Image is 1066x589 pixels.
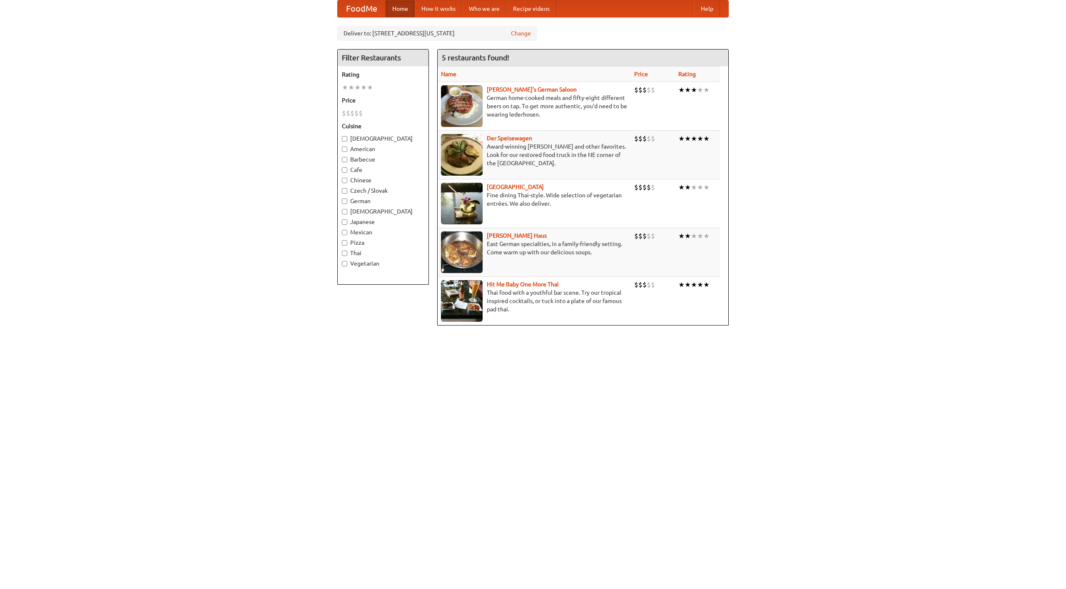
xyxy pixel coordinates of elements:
input: Cafe [342,167,347,173]
li: $ [643,231,647,241]
a: How it works [415,0,462,17]
li: ★ [685,134,691,143]
input: Barbecue [342,157,347,162]
p: East German specialties, in a family-friendly setting. Come warm up with our delicious soups. [441,240,628,256]
img: satay.jpg [441,183,483,224]
a: Help [694,0,720,17]
li: $ [634,280,638,289]
a: Price [634,71,648,77]
div: Deliver to: [STREET_ADDRESS][US_STATE] [337,26,537,41]
li: $ [638,85,643,94]
li: ★ [678,280,685,289]
li: ★ [691,183,697,192]
li: $ [651,183,655,192]
a: [PERSON_NAME]'s German Saloon [487,86,577,93]
li: ★ [678,134,685,143]
img: kohlhaus.jpg [441,231,483,273]
li: ★ [697,85,703,94]
li: ★ [703,85,710,94]
li: ★ [703,183,710,192]
li: ★ [697,134,703,143]
input: Thai [342,251,347,256]
li: ★ [678,85,685,94]
h4: Filter Restaurants [338,50,428,66]
li: ★ [691,85,697,94]
a: Name [441,71,456,77]
input: [DEMOGRAPHIC_DATA] [342,209,347,214]
li: ★ [697,231,703,241]
li: $ [643,134,647,143]
li: ★ [348,83,354,92]
a: [GEOGRAPHIC_DATA] [487,184,544,190]
input: German [342,199,347,204]
li: ★ [685,280,691,289]
li: $ [638,183,643,192]
li: $ [651,231,655,241]
p: German home-cooked meals and fifty-eight different beers on tap. To get more authentic, you'd nee... [441,94,628,119]
li: ★ [703,280,710,289]
li: $ [342,109,346,118]
li: ★ [685,85,691,94]
input: Pizza [342,240,347,246]
label: Vegetarian [342,259,424,268]
li: $ [638,134,643,143]
li: $ [651,85,655,94]
label: Czech / Slovak [342,186,424,195]
li: ★ [691,280,697,289]
li: ★ [697,280,703,289]
h5: Rating [342,70,424,79]
li: ★ [678,231,685,241]
label: German [342,197,424,205]
li: ★ [703,134,710,143]
li: $ [647,85,651,94]
li: $ [643,280,647,289]
li: $ [651,134,655,143]
label: Mexican [342,228,424,236]
a: Hit Me Baby One More Thai [487,281,559,288]
p: Award-winning [PERSON_NAME] and other favorites. Look for our restored food truck in the NE corne... [441,142,628,167]
li: ★ [367,83,373,92]
li: $ [359,109,363,118]
a: FoodMe [338,0,386,17]
input: Mexican [342,230,347,235]
h5: Cuisine [342,122,424,130]
li: ★ [691,134,697,143]
li: ★ [342,83,348,92]
li: ★ [703,231,710,241]
label: Cafe [342,166,424,174]
input: American [342,147,347,152]
h5: Price [342,96,424,104]
a: Change [511,29,531,37]
label: American [342,145,424,153]
li: ★ [354,83,361,92]
label: Barbecue [342,155,424,164]
li: ★ [685,231,691,241]
li: ★ [697,183,703,192]
input: Vegetarian [342,261,347,266]
a: Home [386,0,415,17]
li: $ [634,231,638,241]
img: esthers.jpg [441,85,483,127]
input: Czech / Slovak [342,188,347,194]
li: $ [634,183,638,192]
li: $ [647,280,651,289]
a: Who we are [462,0,506,17]
label: Japanese [342,218,424,226]
li: $ [643,183,647,192]
li: ★ [691,231,697,241]
a: Recipe videos [506,0,556,17]
a: [PERSON_NAME] Haus [487,232,547,239]
label: [DEMOGRAPHIC_DATA] [342,134,424,143]
li: $ [638,280,643,289]
li: $ [647,183,651,192]
input: Japanese [342,219,347,225]
label: Thai [342,249,424,257]
a: Der Speisewagen [487,135,532,142]
li: $ [647,231,651,241]
li: $ [354,109,359,118]
ng-pluralize: 5 restaurants found! [442,54,509,62]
